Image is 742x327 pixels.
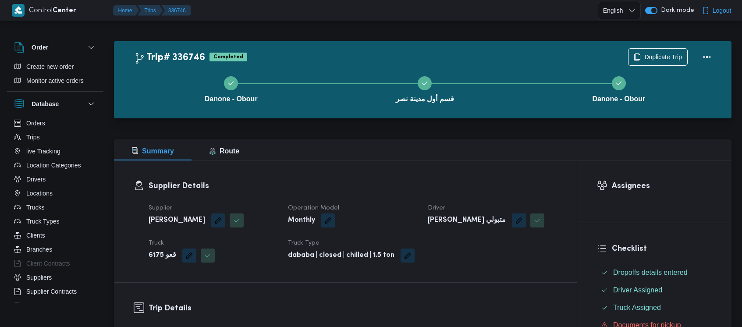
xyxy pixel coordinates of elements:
span: Client Contracts [26,258,70,269]
span: Logout [713,5,731,16]
span: Driver Assigned [613,286,662,294]
b: Completed [213,54,243,60]
button: Client Contracts [11,256,100,270]
img: X8yXhbKr1z7QwAAAABJRU5ErkJggg== [12,4,25,17]
span: Monitor active orders [26,75,84,86]
h3: Trip Details [149,302,557,314]
button: Create new order [11,60,100,74]
span: Dark mode [657,7,694,14]
h3: Order [32,42,48,53]
span: Locations [26,188,53,199]
span: Driver Assigned [613,285,662,295]
button: Order [14,42,96,53]
span: Orders [26,118,45,128]
span: Completed [209,53,247,61]
button: Supplier Contracts [11,284,100,299]
button: Driver Assigned [597,283,712,297]
button: Locations [11,186,100,200]
button: Location Categories [11,158,100,172]
b: Monthly [288,215,315,226]
button: Branches [11,242,100,256]
span: Supplier Contracts [26,286,77,297]
span: Dropoffs details entered [613,267,688,278]
span: Truck Types [26,216,59,227]
span: live Tracking [26,146,60,156]
button: Duplicate Trip [628,48,688,66]
button: Trucks [11,200,100,214]
span: Danone - Obour [592,94,645,104]
button: Orders [11,116,100,130]
span: Supplier [149,205,172,211]
button: Home [113,5,139,16]
h3: Assignees [612,180,712,192]
div: Database [7,116,103,306]
button: Suppliers [11,270,100,284]
b: Center [53,7,76,14]
button: Danone - Obour [522,66,716,111]
span: Location Categories [26,160,81,171]
button: Truck Assigned [597,301,712,315]
div: Order [7,60,103,91]
span: Drivers [26,174,46,185]
h3: Database [32,99,59,109]
button: قسم أول مدينة نصر [328,66,522,111]
span: Create new order [26,61,74,72]
button: Logout [699,2,735,19]
button: 336746 [161,5,191,16]
b: dababa | closed | chilled | 1.5 ton [288,250,394,261]
button: Devices [11,299,100,313]
span: قسم أول مدينة نصر [396,94,454,104]
iframe: chat widget [9,292,37,318]
span: Operation Model [288,205,339,211]
span: Duplicate Trip [644,52,682,62]
span: Danone - Obour [205,94,258,104]
svg: Step 3 is complete [615,80,622,87]
h3: Supplier Details [149,180,557,192]
span: Truck Assigned [613,304,661,311]
button: Truck Types [11,214,100,228]
span: Truck Type [288,240,320,246]
button: live Tracking [11,144,100,158]
button: Trips [11,130,100,144]
button: Danone - Obour [134,66,328,111]
span: Branches [26,244,52,255]
span: Truck [149,240,164,246]
svg: Step 1 is complete [227,80,234,87]
button: Database [14,99,96,109]
span: Driver [428,205,445,211]
button: Clients [11,228,100,242]
button: Actions [698,48,716,66]
h3: Checklist [612,243,712,255]
span: Suppliers [26,272,52,283]
button: Monitor active orders [11,74,100,88]
b: [PERSON_NAME] متبولي [428,215,506,226]
button: Dropoffs details entered [597,266,712,280]
span: Truck Assigned [613,302,661,313]
button: Trips [138,5,163,16]
span: Summary [131,147,174,155]
svg: Step 2 is complete [421,80,428,87]
b: [PERSON_NAME] [149,215,205,226]
span: Devices [26,300,48,311]
span: Dropoffs details entered [613,269,688,276]
b: قعو 6175 [149,250,176,261]
button: Drivers [11,172,100,186]
span: Trips [26,132,40,142]
span: Clients [26,230,45,241]
span: Route [209,147,239,155]
span: Trucks [26,202,44,213]
h2: Trip# 336746 [134,52,205,64]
